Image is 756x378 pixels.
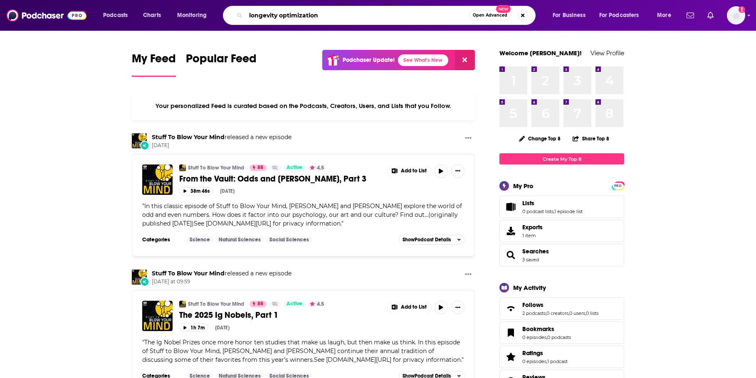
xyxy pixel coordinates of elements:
[613,182,623,189] a: PRO
[546,310,568,316] a: 0 creators
[613,183,623,189] span: PRO
[522,301,544,309] span: Follows
[522,325,571,333] a: Bookmarks
[152,270,225,277] a: Stuff To Blow Your Mind
[142,339,462,363] span: The Ig Nobel Prizes once more honor ten studies that make us laugh, but then make us think. In th...
[179,174,381,184] a: From the Vault: Odds and [PERSON_NAME], Part 3
[502,327,519,339] a: Bookmarks
[142,339,464,363] span: " "
[403,237,451,243] span: Show Podcast Details
[132,133,147,148] img: Stuff To Blow Your Mind
[473,13,507,17] span: Open Advanced
[451,301,464,314] button: Show More Button
[399,235,464,245] button: ShowPodcast Details
[250,301,267,307] a: 88
[546,334,547,340] span: ,
[188,164,244,171] a: Stuff To Blow Your Mind
[469,10,511,20] button: Open AdvancedNew
[103,10,128,21] span: Podcasts
[266,236,312,243] a: Social Sciences
[179,324,208,331] button: 1h 7m
[462,270,475,280] button: Show More Button
[215,325,230,331] div: [DATE]
[499,153,624,164] a: Create My Top 8
[499,220,624,242] a: Exports
[522,223,543,231] span: Exports
[502,303,519,314] a: Follows
[522,233,543,238] span: 1 item
[152,278,292,285] span: [DATE] at 09:59
[522,199,583,207] a: Lists
[657,10,671,21] span: More
[246,9,469,22] input: Search podcasts, credits, & more...
[140,277,149,286] div: New Episode
[186,236,213,243] a: Science
[142,301,173,331] img: The 2025 Ig Nobels, Part 1
[138,9,166,22] a: Charts
[97,9,138,22] button: open menu
[152,133,292,141] h3: released a new episode
[585,310,586,316] span: ,
[522,334,546,340] a: 0 episodes
[283,301,306,307] a: Active
[522,248,549,255] a: Searches
[502,249,519,261] a: Searches
[553,10,586,21] span: For Business
[547,9,596,22] button: open menu
[554,209,583,214] a: 1 episode list
[179,187,213,195] button: 38m 46s
[727,6,745,25] img: User Profile
[568,310,569,316] span: ,
[499,196,624,218] span: Lists
[152,142,292,149] span: [DATE]
[513,182,534,190] div: My Pro
[514,133,566,144] button: Change Top 8
[522,349,568,357] a: Ratings
[522,301,598,309] a: Follows
[142,202,462,227] span: In this classic episode of Stuff to Blow Your Mind, [PERSON_NAME] and [PERSON_NAME] explore the w...
[152,270,292,277] h3: released a new episode
[179,164,186,171] img: Stuff To Blow Your Mind
[283,164,306,171] a: Active
[179,174,366,184] span: From the Vault: Odds and [PERSON_NAME], Part 3
[547,358,568,364] a: 1 podcast
[179,310,278,320] span: The 2025 Ig Nobels, Part 1
[599,10,639,21] span: For Podcasters
[171,9,217,22] button: open menu
[143,10,161,21] span: Charts
[401,168,427,174] span: Add to List
[179,301,186,307] a: Stuff To Blow Your Mind
[502,225,519,237] span: Exports
[513,284,546,292] div: My Activity
[398,54,448,66] a: See What's New
[462,133,475,144] button: Show More Button
[132,270,147,285] a: Stuff To Blow Your Mind
[499,49,582,57] a: Welcome [PERSON_NAME]!
[594,9,651,22] button: open menu
[186,52,257,71] span: Popular Feed
[220,188,235,194] div: [DATE]
[140,141,149,150] div: New Episode
[590,49,624,57] a: View Profile
[307,164,326,171] button: 4.5
[569,310,585,316] a: 0 users
[132,52,176,77] a: My Feed
[451,164,464,178] button: Show More Button
[522,209,553,214] a: 0 podcast lists
[142,202,462,227] span: " "
[7,7,86,23] img: Podchaser - Follow, Share and Rate Podcasts
[553,209,554,214] span: ,
[142,164,173,195] img: From the Vault: Odds and Evens, Part 3
[188,301,244,307] a: Stuff To Blow Your Mind
[132,52,176,71] span: My Feed
[572,130,610,147] button: Share Top 8
[343,56,395,64] p: Podchaser Update!
[546,310,546,316] span: ,
[152,133,225,141] a: Stuff To Blow Your Mind
[499,322,624,344] span: Bookmarks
